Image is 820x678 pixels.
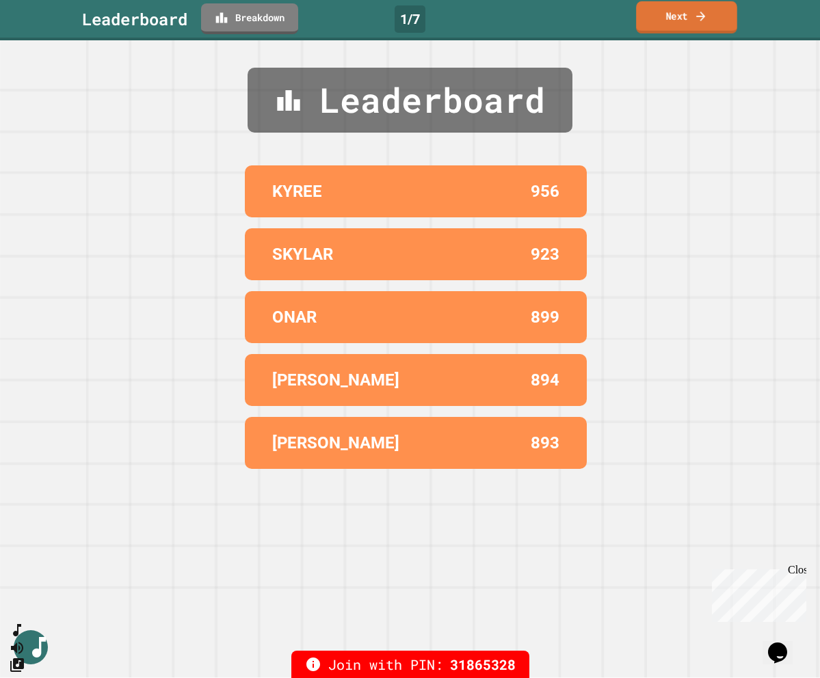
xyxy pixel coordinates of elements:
[531,431,559,455] p: 893
[450,654,516,675] span: 31865328
[9,639,25,656] button: Mute music
[291,651,529,678] div: Join with PIN:
[706,564,806,622] iframe: chat widget
[201,3,298,34] a: Breakdown
[531,368,559,392] p: 894
[5,5,94,87] div: Chat with us now!Close
[272,431,399,455] p: [PERSON_NAME]
[636,1,737,33] a: Next
[531,305,559,329] p: 899
[272,242,333,267] p: SKYLAR
[272,368,399,392] p: [PERSON_NAME]
[248,68,572,133] div: Leaderboard
[531,179,559,204] p: 956
[272,305,317,329] p: ONAR
[272,179,322,204] p: KYREE
[9,656,25,673] button: Change Music
[9,622,25,639] button: SpeedDial basic example
[531,242,559,267] p: 923
[763,623,806,664] iframe: chat widget
[82,7,187,31] div: Leaderboard
[395,5,425,33] div: 1 / 7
